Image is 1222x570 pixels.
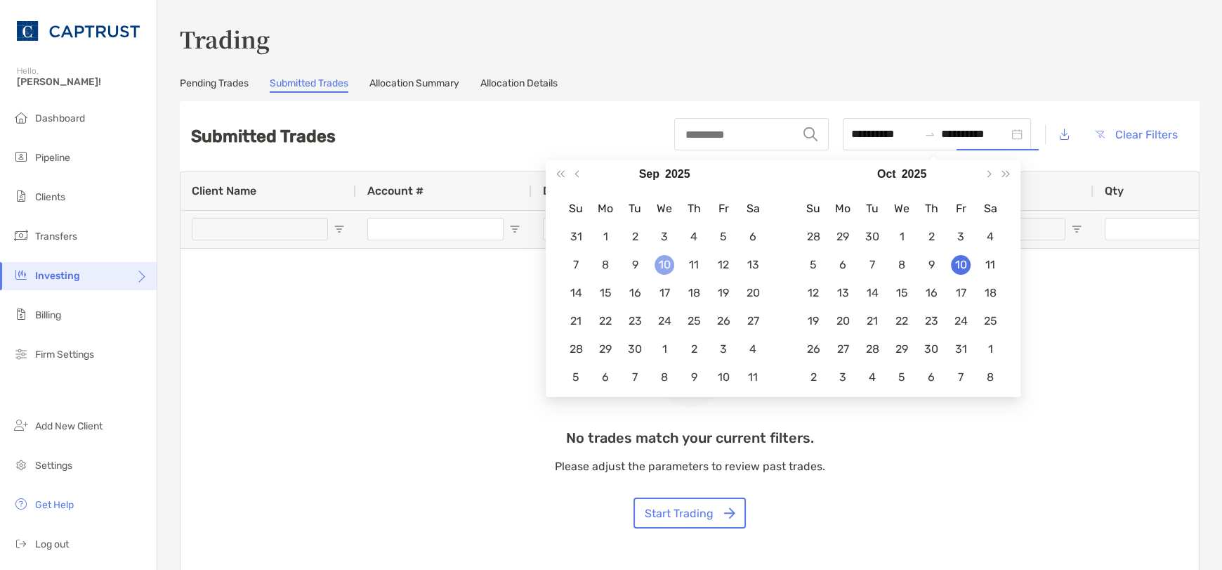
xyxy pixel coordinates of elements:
[561,307,591,335] td: 2025-09-21
[13,495,29,512] img: get-help icon
[951,227,971,247] div: 3
[833,283,853,303] div: 13
[180,77,249,93] a: Pending Trades
[951,255,971,275] div: 10
[551,160,570,188] button: Last year (Control + left)
[887,223,916,251] td: 2025-10-01
[858,363,887,391] td: 2025-11-04
[650,251,679,279] td: 2025-09-10
[35,420,103,432] span: Add New Client
[980,368,1000,387] div: 8
[596,368,615,387] div: 6
[921,311,941,331] div: 23
[803,227,823,247] div: 28
[862,227,882,247] div: 30
[591,335,620,363] td: 2025-09-29
[679,251,709,279] td: 2025-09-11
[480,77,558,93] a: Allocation Details
[13,227,29,244] img: transfers icon
[833,311,853,331] div: 20
[714,368,733,387] div: 10
[13,535,29,552] img: logout icon
[975,279,1005,307] td: 2025-10-18
[738,251,768,279] td: 2025-09-13
[191,127,336,146] h2: Submitted Trades
[738,279,768,307] td: 2025-09-20
[35,460,72,472] span: Settings
[679,335,709,363] td: 2025-10-02
[980,227,1000,247] div: 4
[980,255,1000,275] div: 11
[799,251,828,279] td: 2025-10-05
[946,223,975,251] td: 2025-10-03
[924,129,935,140] span: swap-right
[625,255,645,275] div: 9
[35,538,69,550] span: Log out
[887,251,916,279] td: 2025-10-08
[566,227,586,247] div: 31
[921,339,941,359] div: 30
[833,227,853,247] div: 29
[369,77,459,93] a: Allocation Summary
[858,223,887,251] td: 2025-09-30
[655,283,674,303] div: 17
[591,251,620,279] td: 2025-09-08
[951,368,971,387] div: 7
[980,339,1000,359] div: 1
[650,307,679,335] td: 2025-09-24
[858,335,887,363] td: 2025-10-28
[946,195,975,223] th: Fr
[570,160,588,188] button: Previous month (PageUp)
[591,363,620,391] td: 2025-10-06
[738,307,768,335] td: 2025-09-27
[655,311,674,331] div: 24
[714,283,733,303] div: 19
[803,127,817,141] img: input icon
[738,363,768,391] td: 2025-10-11
[35,112,85,124] span: Dashboard
[803,339,823,359] div: 26
[921,283,941,303] div: 16
[555,429,825,447] p: No trades match your current filters.
[561,195,591,223] th: Su
[921,227,941,247] div: 2
[709,251,738,279] td: 2025-09-12
[13,456,29,473] img: settings icon
[13,417,29,434] img: add_new_client icon
[684,339,704,359] div: 2
[35,231,77,242] span: Transfers
[862,311,882,331] div: 21
[679,195,709,223] th: Th
[799,279,828,307] td: 2025-10-12
[561,251,591,279] td: 2025-09-07
[799,335,828,363] td: 2025-10-26
[980,311,1000,331] div: 25
[679,307,709,335] td: 2025-09-25
[596,311,615,331] div: 22
[892,227,912,247] div: 1
[620,335,650,363] td: 2025-09-30
[13,148,29,165] img: pipeline icon
[916,251,946,279] td: 2025-10-09
[35,499,74,511] span: Get Help
[35,152,70,164] span: Pipeline
[946,335,975,363] td: 2025-10-31
[916,335,946,363] td: 2025-10-30
[714,255,733,275] div: 12
[828,195,858,223] th: Mo
[743,339,763,359] div: 4
[803,283,823,303] div: 12
[620,195,650,223] th: Tu
[862,283,882,303] div: 14
[561,363,591,391] td: 2025-10-05
[862,368,882,387] div: 4
[975,223,1005,251] td: 2025-10-04
[679,223,709,251] td: 2025-09-04
[724,507,735,519] img: button icon
[980,283,1000,303] div: 18
[555,458,825,475] p: Please adjust the parameters to review past trades.
[714,227,733,247] div: 5
[979,160,997,188] button: Next month (PageDown)
[13,109,29,126] img: dashboard icon
[743,255,763,275] div: 13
